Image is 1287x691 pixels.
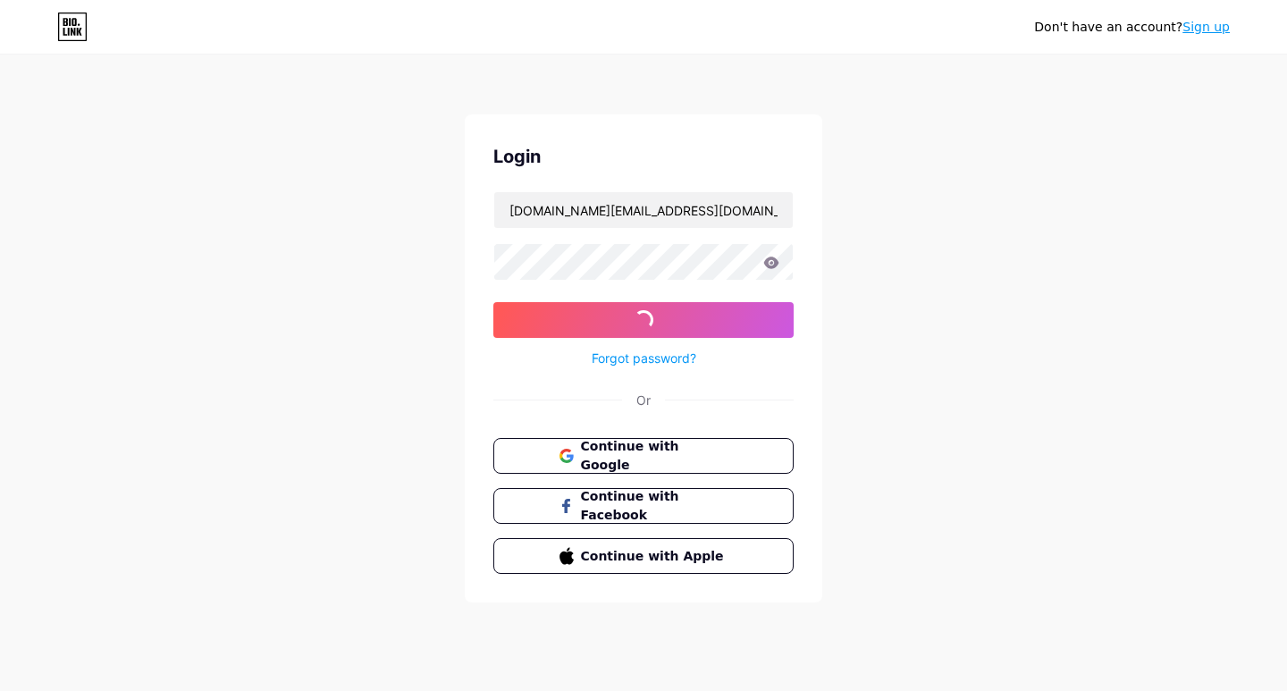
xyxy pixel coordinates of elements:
input: Username [494,192,793,228]
a: Forgot password? [592,349,696,367]
div: Don't have an account? [1034,18,1230,37]
button: Continue with Facebook [493,488,794,524]
a: Sign up [1182,20,1230,34]
span: Continue with Facebook [581,487,728,525]
button: Continue with Google [493,438,794,474]
div: Login [493,143,794,170]
span: Continue with Google [581,437,728,475]
button: Continue with Apple [493,538,794,574]
span: Continue with Apple [581,547,728,566]
div: Or [636,391,651,409]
